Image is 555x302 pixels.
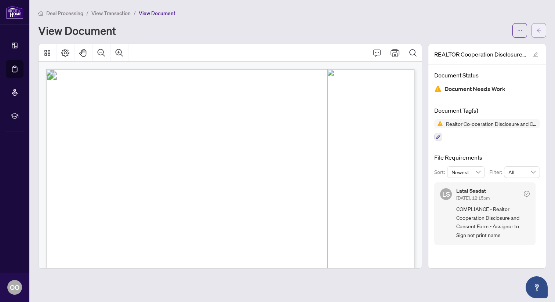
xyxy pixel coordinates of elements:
[434,106,540,115] h4: Document Tag(s)
[38,11,43,16] span: home
[456,188,490,193] h5: Latai Seadat
[434,50,526,59] span: REALTOR Cooperation Disclosure and Consent Form.pdf
[442,189,450,199] span: LS
[139,10,175,17] span: View Document
[91,10,131,17] span: View Transaction
[456,195,490,201] span: [DATE], 12:15pm
[489,168,504,176] p: Filter:
[434,153,540,162] h4: File Requirements
[443,121,540,126] span: Realtor Co-operation Disclosure and Consent
[38,25,116,36] h1: View Document
[445,84,505,94] span: Document Needs Work
[134,9,136,17] li: /
[434,71,540,80] h4: Document Status
[10,282,19,292] span: OO
[456,205,530,239] span: COMPLIANCE - Realtor Cooperation Disclosure and Consent Form - Assignor to Sign not print name
[526,276,548,298] button: Open asap
[86,9,88,17] li: /
[46,10,83,17] span: Deal Processing
[451,167,481,178] span: Newest
[517,28,522,33] span: ellipsis
[434,85,442,92] img: Document Status
[6,6,23,19] img: logo
[434,168,447,176] p: Sort:
[533,52,538,57] span: edit
[508,167,536,178] span: All
[434,119,443,128] img: Status Icon
[524,191,530,197] span: check-circle
[536,28,541,33] span: arrow-left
